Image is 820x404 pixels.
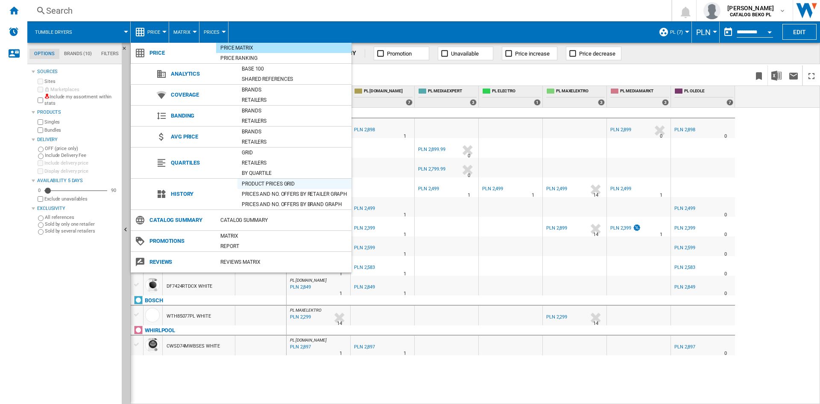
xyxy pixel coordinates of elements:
[237,138,351,146] div: Retailers
[237,106,351,115] div: Brands
[167,131,237,143] span: Avg price
[237,96,351,104] div: Retailers
[237,180,351,188] div: Product prices grid
[145,47,216,59] span: Price
[237,169,351,177] div: By quartile
[216,232,351,240] div: Matrix
[237,190,351,198] div: Prices and No. offers by retailer graph
[237,200,351,209] div: Prices and No. offers by brand graph
[216,44,351,52] div: Price Matrix
[167,68,237,80] span: Analytics
[145,235,216,247] span: Promotions
[237,148,351,157] div: Grid
[237,127,351,136] div: Brands
[145,214,216,226] span: Catalog Summary
[167,188,237,200] span: History
[237,65,351,73] div: Base 100
[216,242,351,251] div: Report
[167,157,237,169] span: Quartiles
[167,110,237,122] span: Banding
[216,258,351,266] div: REVIEWS Matrix
[216,216,351,224] div: Catalog Summary
[237,159,351,167] div: Retailers
[145,256,216,268] span: Reviews
[237,117,351,125] div: Retailers
[237,75,351,83] div: Shared references
[216,54,351,62] div: Price Ranking
[237,86,351,94] div: Brands
[167,89,237,101] span: Coverage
